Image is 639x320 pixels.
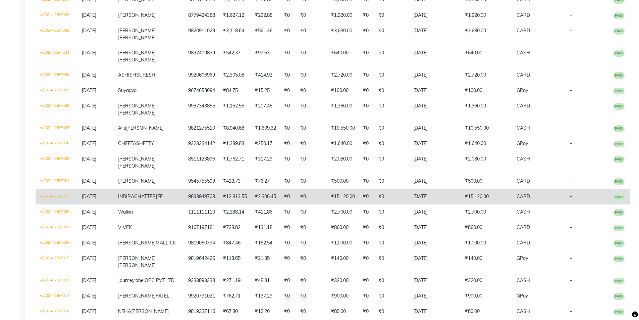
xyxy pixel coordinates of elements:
[184,288,219,304] td: 9920791021
[251,235,280,251] td: ₹152.54
[461,220,513,235] td: ₹860.00
[36,251,78,273] td: V/2024-25/7019
[82,178,96,184] span: [DATE]
[118,140,136,146] span: CHEETA
[374,204,409,220] td: ₹0
[613,103,625,110] span: PAID
[570,193,572,199] span: -
[374,189,409,204] td: ₹0
[359,67,374,83] td: ₹0
[374,273,409,288] td: ₹0
[327,83,359,98] td: ₹100.00
[82,277,96,283] span: [DATE]
[374,121,409,136] td: ₹0
[82,140,96,146] span: [DATE]
[613,178,625,185] span: PAID
[517,293,528,299] span: GPay
[327,189,359,204] td: ₹15,120.00
[219,189,251,204] td: ₹12,813.55
[327,251,359,273] td: ₹140.00
[517,50,530,56] span: CASH
[461,8,513,23] td: ₹1,920.00
[251,204,280,220] td: ₹411.86
[374,67,409,83] td: ₹0
[145,277,174,283] span: OPC PVT LTD
[184,251,219,273] td: 9819642426
[280,288,296,304] td: ₹0
[374,98,409,121] td: ₹0
[296,273,327,288] td: ₹0
[82,72,96,78] span: [DATE]
[251,83,280,98] td: ₹15.25
[613,28,625,35] span: PAID
[251,136,280,151] td: ₹250.17
[517,28,530,34] span: CARD
[219,251,251,273] td: ₹118.65
[461,98,513,121] td: ₹1,360.00
[296,174,327,189] td: ₹0
[118,87,137,93] span: Suyagya
[409,288,461,304] td: [DATE]
[613,50,625,57] span: PAID
[251,45,280,67] td: ₹97.63
[570,293,572,299] span: -
[409,45,461,67] td: [DATE]
[219,151,251,174] td: ₹1,762.71
[359,23,374,45] td: ₹0
[570,277,572,283] span: -
[374,174,409,189] td: ₹0
[461,189,513,204] td: ₹15,120.00
[570,50,572,56] span: -
[409,220,461,235] td: [DATE]
[613,141,625,147] span: PAID
[517,255,528,261] span: GPay
[296,151,327,174] td: ₹0
[461,151,513,174] td: ₹2,080.00
[219,273,251,288] td: ₹271.19
[219,83,251,98] td: ₹84.75
[374,23,409,45] td: ₹0
[374,136,409,151] td: ₹0
[251,121,280,136] td: ₹1,609.32
[219,220,251,235] td: ₹728.82
[409,174,461,189] td: [DATE]
[136,72,155,78] span: SURESH
[219,23,251,45] td: ₹3,118.64
[36,8,78,23] td: V/2024-25/7033
[359,174,374,189] td: ₹0
[184,151,219,174] td: 8511123896
[461,121,513,136] td: ₹10,550.00
[613,240,625,247] span: PAID
[36,220,78,235] td: V/2024-25/7021
[118,193,134,199] span: INDIRA
[82,103,96,109] span: [DATE]
[613,125,625,132] span: PAID
[118,57,156,63] span: [PERSON_NAME]
[36,273,78,288] td: V/2024-25/7018
[613,293,625,300] span: PAID
[219,174,251,189] td: ₹423.73
[36,235,78,251] td: V/2024-25/7020
[570,140,572,146] span: -
[461,235,513,251] td: ₹1,000.00
[327,8,359,23] td: ₹1,920.00
[184,83,219,98] td: 9674658094
[374,220,409,235] td: ₹0
[184,136,219,151] td: 9323334142
[296,23,327,45] td: ₹0
[613,12,625,19] span: PAID
[82,28,96,34] span: [DATE]
[359,273,374,288] td: ₹0
[461,288,513,304] td: ₹900.00
[296,204,327,220] td: ₹0
[359,235,374,251] td: ₹0
[118,35,156,41] span: [PERSON_NAME]
[409,273,461,288] td: [DATE]
[327,235,359,251] td: ₹1,000.00
[184,121,219,136] td: 9821275510
[517,277,530,283] span: CASH
[36,23,78,45] td: V/2024-25/7032
[219,8,251,23] td: ₹1,627.12
[280,251,296,273] td: ₹0
[359,83,374,98] td: ₹0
